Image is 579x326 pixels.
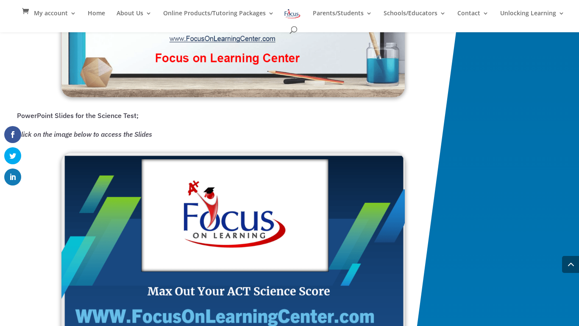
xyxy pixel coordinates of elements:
a: Contact [457,10,489,25]
a: About Us [117,10,152,25]
a: Schools/Educators [384,10,446,25]
a: Home [88,10,105,25]
a: My account [34,10,76,25]
em: Click on the image below to access the Slides [17,130,152,138]
a: Parents/Students [313,10,372,25]
p: PowerPoint Slides for the Science Test; [17,110,462,128]
a: Unlocking Learning [500,10,565,25]
a: Digital ACT Prep English/Reading Workbook [61,89,405,99]
a: Online Products/Tutoring Packages [163,10,274,25]
img: Focus on Learning [284,8,301,20]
